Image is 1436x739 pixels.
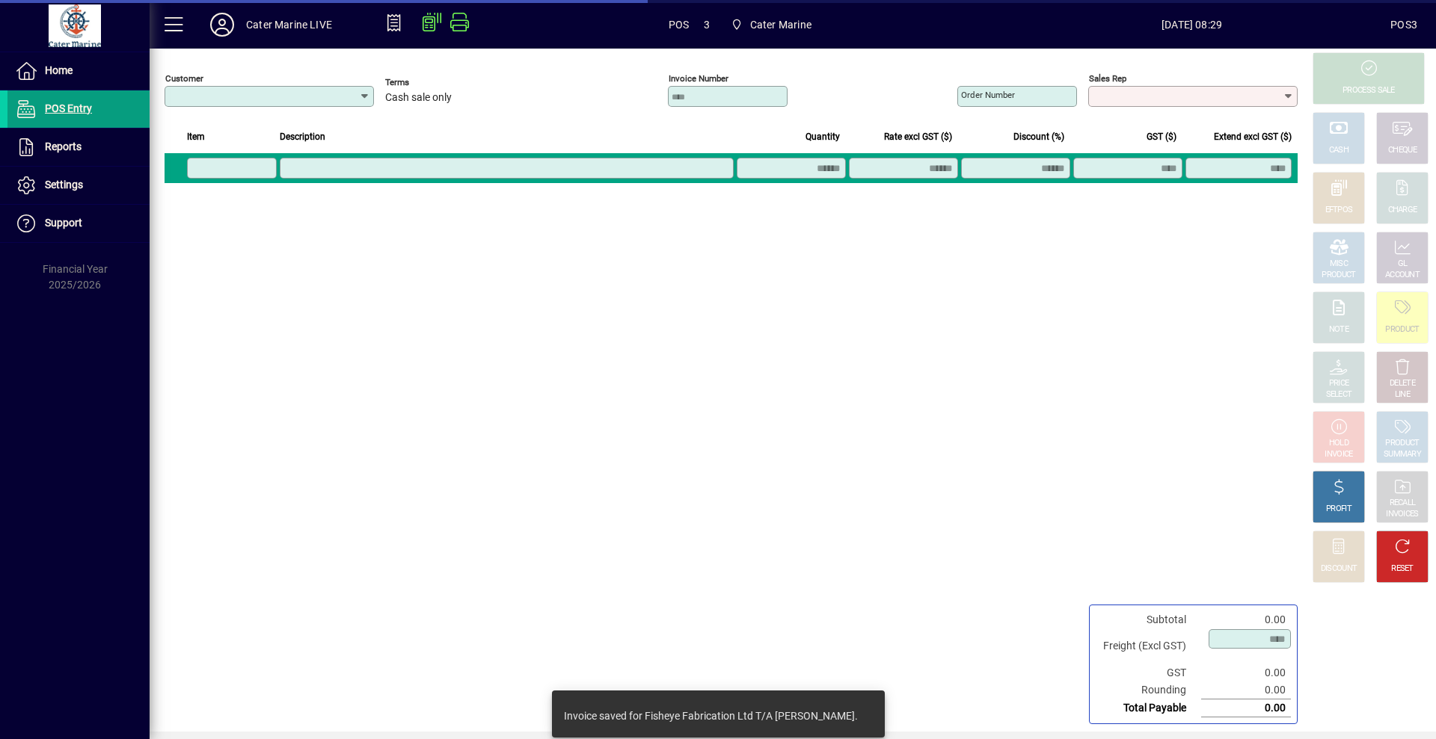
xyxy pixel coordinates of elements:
span: Extend excl GST ($) [1214,129,1292,145]
div: RECALL [1390,498,1416,509]
span: Item [187,129,205,145]
span: Cater Marine [725,11,817,38]
td: 0.00 [1201,699,1291,717]
td: 0.00 [1201,611,1291,628]
td: Freight (Excl GST) [1096,628,1201,664]
td: Subtotal [1096,611,1201,628]
span: [DATE] 08:29 [993,13,1390,37]
span: POS [669,13,690,37]
span: Settings [45,179,83,191]
div: POS3 [1390,13,1417,37]
div: EFTPOS [1325,205,1353,216]
div: HOLD [1329,438,1348,449]
mat-label: Order number [961,90,1015,100]
span: Reports [45,140,82,152]
div: PROCESS SALE [1343,85,1395,96]
div: PRICE [1329,378,1349,389]
span: Quantity [806,129,840,145]
div: Cater Marine LIVE [246,13,332,37]
div: CHEQUE [1388,145,1417,156]
span: POS Entry [45,102,92,114]
div: PRODUCT [1385,438,1419,449]
td: Rounding [1096,681,1201,699]
a: Home [7,52,150,90]
a: Settings [7,167,150,204]
span: Rate excl GST ($) [884,129,952,145]
div: DISCOUNT [1321,563,1357,575]
a: Reports [7,129,150,166]
div: INVOICE [1325,449,1352,460]
span: Support [45,217,82,229]
td: Total Payable [1096,699,1201,717]
td: 0.00 [1201,664,1291,681]
div: ACCOUNT [1385,270,1420,281]
span: Description [280,129,325,145]
td: GST [1096,664,1201,681]
span: 3 [704,13,710,37]
span: Discount (%) [1013,129,1064,145]
button: Profile [198,11,246,38]
span: Terms [385,78,475,87]
mat-label: Invoice number [669,73,728,84]
div: CHARGE [1388,205,1417,216]
div: NOTE [1329,324,1348,336]
div: PRODUCT [1385,324,1419,336]
div: SUMMARY [1384,449,1421,460]
div: INVOICES [1386,509,1418,520]
a: Support [7,205,150,242]
div: Invoice saved for Fisheye Fabrication Ltd T/A [PERSON_NAME]. [564,708,858,723]
div: DELETE [1390,378,1415,389]
div: SELECT [1326,389,1352,401]
span: Home [45,64,73,76]
div: RESET [1391,563,1414,575]
span: Cater Marine [750,13,811,37]
span: GST ($) [1147,129,1176,145]
div: PRODUCT [1322,270,1355,281]
span: Cash sale only [385,92,452,104]
mat-label: Sales rep [1089,73,1126,84]
td: 0.00 [1201,681,1291,699]
div: PROFIT [1326,504,1351,515]
div: LINE [1395,389,1410,401]
div: GL [1398,259,1408,270]
div: CASH [1329,145,1348,156]
div: MISC [1330,259,1348,270]
mat-label: Customer [165,73,203,84]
